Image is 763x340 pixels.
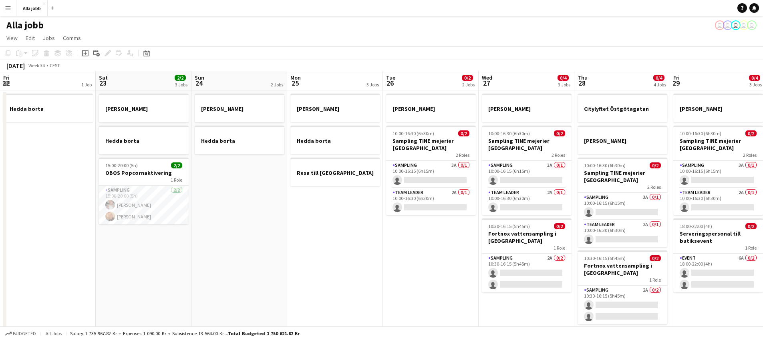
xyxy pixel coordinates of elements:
[482,254,572,292] app-card-role: Sampling2A0/210:30-16:15 (5h45m)
[554,245,565,251] span: 1 Role
[195,126,284,154] app-job-card: Hedda borta
[43,34,55,42] span: Jobs
[578,250,667,324] div: 10:30-16:15 (5h45m)0/2Fortnox vattensampling i [GEOGRAPHIC_DATA]1 RoleSampling2A0/210:30-16:15 (5...
[558,75,569,81] span: 0/4
[673,137,763,152] h3: Sampling TINE mejerier [GEOGRAPHIC_DATA]
[50,62,60,68] div: CEST
[228,330,300,336] span: Total Budgeted 1 750 621.82 kr
[195,94,284,122] app-job-card: [PERSON_NAME]
[6,62,25,70] div: [DATE]
[488,223,530,229] span: 10:30-16:15 (5h45m)
[290,126,380,154] app-job-card: Hedda borta
[749,82,762,88] div: 3 Jobs
[745,245,757,251] span: 1 Role
[290,94,380,122] div: [PERSON_NAME]
[171,177,182,183] span: 1 Role
[578,169,667,184] h3: Sampling TINE mejerier [GEOGRAPHIC_DATA]
[481,78,492,88] span: 27
[650,255,661,261] span: 0/2
[578,105,667,112] h3: Citylyftet Östgötagatan
[386,94,476,122] app-job-card: [PERSON_NAME]
[195,74,204,81] span: Sun
[81,82,92,88] div: 1 Job
[195,137,284,144] h3: Hedda borta
[578,126,667,154] app-job-card: [PERSON_NAME]
[578,74,588,81] span: Thu
[745,223,757,229] span: 0/2
[175,75,186,81] span: 2/2
[647,184,661,190] span: 2 Roles
[26,34,35,42] span: Edit
[99,158,189,224] app-job-card: 15:00-20:00 (5h)2/2OBOS Popcornaktivering1 RoleSampling2/215:00-20:00 (5h)[PERSON_NAME][PERSON_NAME]
[554,223,565,229] span: 0/2
[6,34,18,42] span: View
[386,74,395,81] span: Tue
[482,161,572,188] app-card-role: Sampling3A0/110:00-16:15 (6h15m)
[386,126,476,215] div: 10:00-16:30 (6h30m)0/2Sampling TINE mejerier [GEOGRAPHIC_DATA]2 RolesSampling3A0/110:00-16:15 (6h...
[578,286,667,324] app-card-role: Sampling2A0/210:30-16:15 (5h45m)
[482,94,572,122] div: [PERSON_NAME]
[193,78,204,88] span: 24
[366,82,379,88] div: 3 Jobs
[456,152,469,158] span: 2 Roles
[13,331,36,336] span: Budgeted
[171,162,182,168] span: 2/2
[482,218,572,292] app-job-card: 10:30-16:15 (5h45m)0/2Fortnox vattensampling i [GEOGRAPHIC_DATA]1 RoleSampling2A0/210:30-16:15 (5...
[3,105,93,112] h3: Hedda borta
[673,161,763,188] app-card-role: Sampling3A0/110:00-16:15 (6h15m)
[673,105,763,112] h3: [PERSON_NAME]
[3,94,93,122] app-job-card: Hedda borta
[26,62,46,68] span: Week 34
[649,277,661,283] span: 1 Role
[70,330,300,336] div: Salary 1 735 967.82 kr + Expenses 1 090.00 kr + Subsistence 13 564.00 kr =
[271,82,283,88] div: 2 Jobs
[386,161,476,188] app-card-role: Sampling3A0/110:00-16:15 (6h15m)
[488,130,530,136] span: 10:00-16:30 (6h30m)
[739,20,749,30] app-user-avatar: August Löfgren
[653,75,664,81] span: 0/4
[99,186,189,224] app-card-role: Sampling2/215:00-20:00 (5h)[PERSON_NAME][PERSON_NAME]
[63,34,81,42] span: Comms
[482,188,572,215] app-card-role: Team Leader2A0/110:00-16:30 (6h30m)
[749,75,760,81] span: 0/4
[673,218,763,292] app-job-card: 18:00-22:00 (4h)0/2Serveringspersonal till butiksevent1 RoleEvent6A0/218:00-22:00 (4h)
[386,188,476,215] app-card-role: Team Leader2A0/110:00-16:30 (6h30m)
[105,162,138,168] span: 15:00-20:00 (5h)
[680,130,721,136] span: 10:00-16:30 (6h30m)
[98,78,108,88] span: 23
[673,94,763,122] app-job-card: [PERSON_NAME]
[385,78,395,88] span: 26
[482,105,572,112] h3: [PERSON_NAME]
[554,130,565,136] span: 0/2
[60,33,84,43] a: Comms
[650,162,661,168] span: 0/2
[578,137,667,144] h3: [PERSON_NAME]
[290,158,380,186] app-job-card: Resa till [GEOGRAPHIC_DATA]
[393,130,434,136] span: 10:00-16:30 (6h30m)
[386,137,476,152] h3: Sampling TINE mejerier [GEOGRAPHIC_DATA]
[290,105,380,112] h3: [PERSON_NAME]
[578,262,667,276] h3: Fortnox vattensampling i [GEOGRAPHIC_DATA]
[673,126,763,215] app-job-card: 10:00-16:30 (6h30m)0/2Sampling TINE mejerier [GEOGRAPHIC_DATA]2 RolesSampling3A0/110:00-16:15 (6h...
[745,130,757,136] span: 0/2
[482,230,572,244] h3: Fortnox vattensampling i [GEOGRAPHIC_DATA]
[290,169,380,176] h3: Resa till [GEOGRAPHIC_DATA]
[482,126,572,215] app-job-card: 10:00-16:30 (6h30m)0/2Sampling TINE mejerier [GEOGRAPHIC_DATA]2 RolesSampling3A0/110:00-16:15 (6h...
[290,74,301,81] span: Mon
[743,152,757,158] span: 2 Roles
[44,330,63,336] span: All jobs
[578,158,667,247] app-job-card: 10:00-16:30 (6h30m)0/2Sampling TINE mejerier [GEOGRAPHIC_DATA]2 RolesSampling3A0/110:00-16:15 (6h...
[175,82,187,88] div: 3 Jobs
[578,220,667,247] app-card-role: Team Leader2A0/110:00-16:30 (6h30m)
[99,105,189,112] h3: [PERSON_NAME]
